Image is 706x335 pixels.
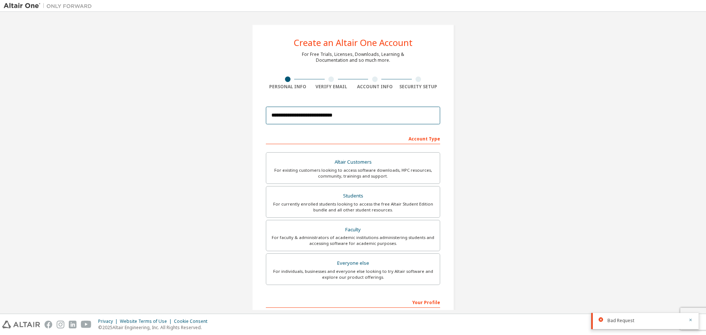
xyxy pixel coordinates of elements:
[271,225,435,235] div: Faculty
[266,84,310,90] div: Personal Info
[271,167,435,179] div: For existing customers looking to access software downloads, HPC resources, community, trainings ...
[98,324,212,331] p: © 2025 Altair Engineering, Inc. All Rights Reserved.
[81,321,92,328] img: youtube.svg
[310,84,353,90] div: Verify Email
[266,132,440,144] div: Account Type
[271,258,435,268] div: Everyone else
[271,157,435,167] div: Altair Customers
[271,235,435,246] div: For faculty & administrators of academic institutions administering students and accessing softwa...
[294,38,413,47] div: Create an Altair One Account
[44,321,52,328] img: facebook.svg
[174,318,212,324] div: Cookie Consent
[120,318,174,324] div: Website Terms of Use
[98,318,120,324] div: Privacy
[271,268,435,280] div: For individuals, businesses and everyone else looking to try Altair software and explore our prod...
[397,84,441,90] div: Security Setup
[607,318,634,324] span: Bad Request
[302,51,404,63] div: For Free Trials, Licenses, Downloads, Learning & Documentation and so much more.
[4,2,96,10] img: Altair One
[57,321,64,328] img: instagram.svg
[266,296,440,308] div: Your Profile
[69,321,76,328] img: linkedin.svg
[353,84,397,90] div: Account Info
[271,191,435,201] div: Students
[271,201,435,213] div: For currently enrolled students looking to access the free Altair Student Edition bundle and all ...
[2,321,40,328] img: altair_logo.svg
